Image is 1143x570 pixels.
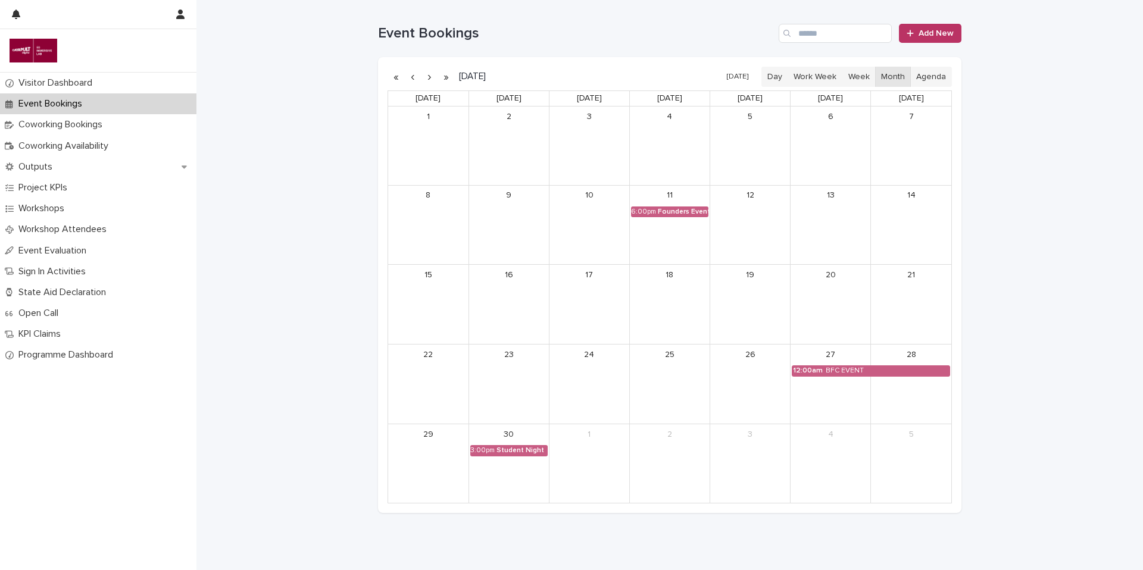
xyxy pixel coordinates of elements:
td: September 19, 2025 [710,265,791,344]
a: Tuesday [494,91,524,106]
p: Event Evaluation [14,245,96,256]
a: Wednesday [574,91,604,106]
td: October 4, 2025 [791,424,871,503]
td: September 27, 2025 [791,344,871,424]
p: Coworking Availability [14,140,118,152]
td: September 10, 2025 [549,185,629,265]
a: Saturday [816,91,845,106]
a: September 30, 2025 [499,425,519,444]
a: Add New [899,24,961,43]
button: Previous month [404,67,421,86]
td: September 17, 2025 [549,265,629,344]
td: September 28, 2025 [871,344,951,424]
td: October 5, 2025 [871,424,951,503]
td: September 23, 2025 [469,344,549,424]
td: September 18, 2025 [629,265,710,344]
td: September 4, 2025 [629,107,710,185]
a: October 1, 2025 [580,425,599,444]
a: September 7, 2025 [902,107,921,126]
p: Workshops [14,203,74,214]
a: September 22, 2025 [419,345,438,364]
button: [DATE] [721,68,754,86]
td: September 7, 2025 [871,107,951,185]
p: State Aid Declaration [14,287,115,298]
td: September 21, 2025 [871,265,951,344]
p: Visitor Dashboard [14,77,102,89]
p: Event Bookings [14,98,92,109]
button: Next month [421,67,438,86]
a: September 12, 2025 [741,186,760,205]
button: Agenda [910,67,952,87]
div: Founders Event [658,208,708,216]
a: September 5, 2025 [741,107,760,126]
p: Programme Dashboard [14,349,123,361]
input: Search [779,24,892,43]
a: September 2, 2025 [499,107,519,126]
td: September 6, 2025 [791,107,871,185]
td: September 22, 2025 [388,344,469,424]
td: September 5, 2025 [710,107,791,185]
a: September 27, 2025 [821,345,840,364]
a: September 26, 2025 [741,345,760,364]
a: October 4, 2025 [821,425,840,444]
a: September 15, 2025 [419,265,438,284]
button: Previous year [388,67,404,86]
a: September 1, 2025 [419,107,438,126]
a: Thursday [655,91,685,106]
td: September 12, 2025 [710,185,791,265]
button: Week [842,67,875,87]
a: September 20, 2025 [821,265,840,284]
a: September 13, 2025 [821,186,840,205]
a: September 4, 2025 [660,107,679,126]
a: September 25, 2025 [660,345,679,364]
a: September 17, 2025 [580,265,599,284]
p: Open Call [14,308,68,319]
a: September 23, 2025 [499,345,519,364]
p: Project KPIs [14,182,77,193]
td: September 15, 2025 [388,265,469,344]
p: Workshop Attendees [14,224,116,235]
button: Day [761,67,788,87]
td: September 9, 2025 [469,185,549,265]
a: October 2, 2025 [660,425,679,444]
h1: Event Bookings [378,25,774,42]
td: October 1, 2025 [549,424,629,503]
a: September 6, 2025 [821,107,840,126]
p: Coworking Bookings [14,119,112,130]
a: September 9, 2025 [499,186,519,205]
td: September 29, 2025 [388,424,469,503]
div: 12:00am [792,366,823,375]
div: Student Night [496,446,548,455]
td: September 20, 2025 [791,265,871,344]
td: September 2, 2025 [469,107,549,185]
a: September 18, 2025 [660,265,679,284]
td: September 26, 2025 [710,344,791,424]
span: Add New [919,29,954,37]
div: 6:00pm [631,208,656,216]
td: October 2, 2025 [629,424,710,503]
a: September 14, 2025 [902,186,921,205]
td: September 16, 2025 [469,265,549,344]
a: September 8, 2025 [419,186,438,205]
h2: [DATE] [454,72,486,81]
div: 3:00pm [470,446,495,455]
a: September 19, 2025 [741,265,760,284]
a: September 21, 2025 [902,265,921,284]
button: Work Week [788,67,842,87]
p: KPI Claims [14,328,70,340]
td: September 13, 2025 [791,185,871,265]
td: September 14, 2025 [871,185,951,265]
a: September 24, 2025 [580,345,599,364]
a: October 3, 2025 [741,425,760,444]
td: October 3, 2025 [710,424,791,503]
p: Sign In Activities [14,266,95,277]
a: October 5, 2025 [902,425,921,444]
a: September 16, 2025 [499,265,519,284]
img: i9DvXJckRTuEzCqe7wSy [10,39,57,62]
a: September 28, 2025 [902,345,921,364]
a: Sunday [897,91,926,106]
a: Friday [735,91,765,106]
td: September 3, 2025 [549,107,629,185]
td: September 24, 2025 [549,344,629,424]
div: BFC EVENT [825,366,864,375]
